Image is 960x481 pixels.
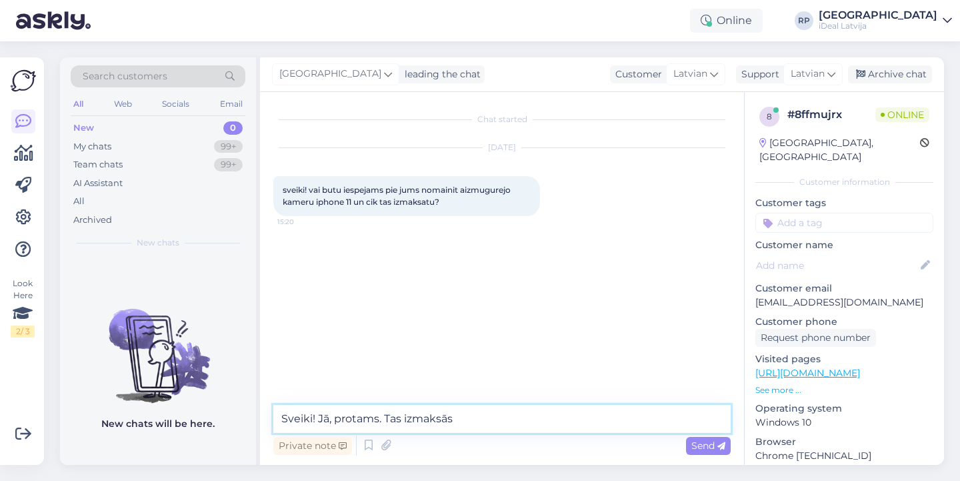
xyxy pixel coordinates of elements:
[755,352,933,366] p: Visited pages
[755,329,876,347] div: Request phone number
[60,285,256,405] img: No chats
[71,95,86,113] div: All
[11,278,35,338] div: Look Here
[755,435,933,449] p: Browser
[214,158,243,171] div: 99+
[279,67,381,81] span: [GEOGRAPHIC_DATA]
[755,416,933,430] p: Windows 10
[273,437,352,455] div: Private note
[755,176,933,188] div: Customer information
[101,417,215,431] p: New chats will be here.
[137,237,179,249] span: New chats
[756,258,918,273] input: Add name
[277,217,327,227] span: 15:20
[875,107,929,122] span: Online
[73,195,85,208] div: All
[795,11,813,30] div: RP
[759,136,920,164] div: [GEOGRAPHIC_DATA], [GEOGRAPHIC_DATA]
[848,65,932,83] div: Archive chat
[273,141,731,153] div: [DATE]
[791,67,825,81] span: Latvian
[819,10,937,21] div: [GEOGRAPHIC_DATA]
[755,367,860,379] a: [URL][DOMAIN_NAME]
[819,21,937,31] div: iDeal Latvija
[11,326,35,338] div: 2 / 3
[755,402,933,416] p: Operating system
[787,107,875,123] div: # 8ffmujrx
[83,69,167,83] span: Search customers
[273,405,731,433] textarea: Sveiki! Jā, protams. Tas izmaksās
[755,449,933,463] p: Chrome [TECHNICAL_ID]
[755,282,933,296] p: Customer email
[767,111,772,121] span: 8
[755,384,933,396] p: See more ...
[111,95,135,113] div: Web
[283,185,513,207] span: sveiki! vai butu iespejams pie jums nomainit aizmugurejo kameru iphone 11 un cik tas izmaksatu?
[214,140,243,153] div: 99+
[691,440,725,452] span: Send
[755,238,933,252] p: Customer name
[73,213,112,227] div: Archived
[399,67,481,81] div: leading the chat
[73,140,111,153] div: My chats
[11,68,36,93] img: Askly Logo
[755,315,933,329] p: Customer phone
[217,95,245,113] div: Email
[755,296,933,310] p: [EMAIL_ADDRESS][DOMAIN_NAME]
[610,67,662,81] div: Customer
[273,113,731,125] div: Chat started
[73,177,123,190] div: AI Assistant
[819,10,952,31] a: [GEOGRAPHIC_DATA]iDeal Latvija
[673,67,707,81] span: Latvian
[755,213,933,233] input: Add a tag
[690,9,763,33] div: Online
[159,95,192,113] div: Socials
[736,67,779,81] div: Support
[755,196,933,210] p: Customer tags
[73,121,94,135] div: New
[73,158,123,171] div: Team chats
[223,121,243,135] div: 0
